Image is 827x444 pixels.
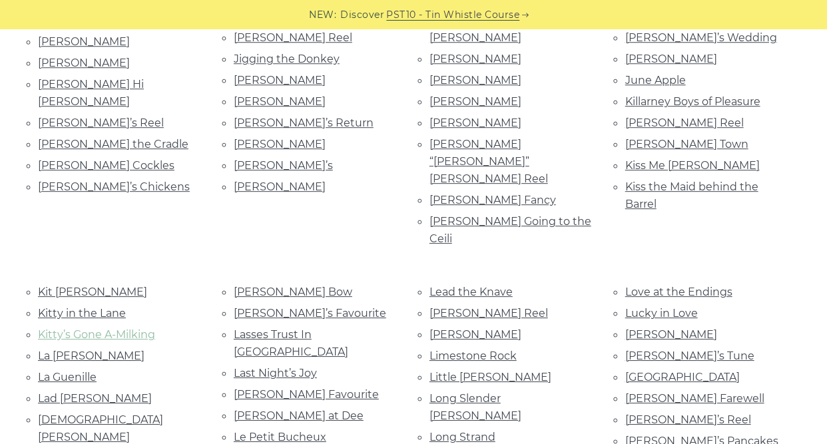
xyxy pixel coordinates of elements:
[38,116,164,129] a: [PERSON_NAME]’s Reel
[625,328,717,341] a: [PERSON_NAME]
[234,431,326,443] a: Le Petit Bucheux
[234,180,326,193] a: [PERSON_NAME]
[38,78,144,108] a: [PERSON_NAME] Hi [PERSON_NAME]
[234,53,340,65] a: Jigging the Donkey
[625,413,751,426] a: [PERSON_NAME]’s Reel
[234,367,317,379] a: Last Night’s Joy
[38,180,190,193] a: [PERSON_NAME]’s Chickens
[310,7,337,23] span: NEW:
[429,215,591,245] a: [PERSON_NAME] Going to the Ceili
[429,328,521,341] a: [PERSON_NAME]
[387,7,520,23] a: PST10 - Tin Whistle Course
[625,74,686,87] a: June Apple
[234,95,326,108] a: [PERSON_NAME]
[429,431,495,443] a: Long Strand
[38,159,174,172] a: [PERSON_NAME] Cockles
[429,95,521,108] a: [PERSON_NAME]
[625,392,764,405] a: [PERSON_NAME] Farewell
[38,307,126,320] a: Kitty in the Lane
[625,53,717,65] a: [PERSON_NAME]
[234,31,352,44] a: [PERSON_NAME] Reel
[38,371,97,383] a: La Guenille
[341,7,385,23] span: Discover
[38,349,144,362] a: La [PERSON_NAME]
[38,328,155,341] a: Kitty’s Gone A-Milking
[429,53,521,65] a: [PERSON_NAME]
[234,307,386,320] a: [PERSON_NAME]’s Favourite
[429,392,521,422] a: Long Slender [PERSON_NAME]
[234,116,374,129] a: [PERSON_NAME]’s Return
[429,74,521,87] a: [PERSON_NAME]
[38,35,130,48] a: [PERSON_NAME]
[625,286,732,298] a: Love at the Endings
[38,392,152,405] a: Lad [PERSON_NAME]
[625,31,777,44] a: [PERSON_NAME]’s Wedding
[234,138,326,150] a: [PERSON_NAME]
[38,57,130,69] a: [PERSON_NAME]
[625,349,754,362] a: [PERSON_NAME]’s Tune
[429,116,521,129] a: [PERSON_NAME]
[429,286,513,298] a: Lead the Knave
[38,286,147,298] a: Kit [PERSON_NAME]
[234,286,352,298] a: [PERSON_NAME] Bow
[429,371,551,383] a: Little [PERSON_NAME]
[625,371,740,383] a: [GEOGRAPHIC_DATA]
[234,74,326,87] a: [PERSON_NAME]
[234,409,364,422] a: [PERSON_NAME] at Dee
[429,307,548,320] a: [PERSON_NAME] Reel
[429,349,517,362] a: Limestone Rock
[625,159,760,172] a: Kiss Me [PERSON_NAME]
[429,194,556,206] a: [PERSON_NAME] Fancy
[234,328,348,358] a: Lasses Trust In [GEOGRAPHIC_DATA]
[625,307,698,320] a: Lucky in Love
[625,116,744,129] a: [PERSON_NAME] Reel
[234,388,379,401] a: [PERSON_NAME] Favourite
[234,159,333,172] a: [PERSON_NAME]’s
[625,180,758,210] a: Kiss the Maid behind the Barrel
[38,138,188,150] a: [PERSON_NAME] the Cradle
[625,138,748,150] a: [PERSON_NAME] Town
[38,413,163,443] a: [DEMOGRAPHIC_DATA] [PERSON_NAME]
[625,95,760,108] a: Killarney Boys of Pleasure
[429,138,548,185] a: [PERSON_NAME] “[PERSON_NAME]” [PERSON_NAME] Reel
